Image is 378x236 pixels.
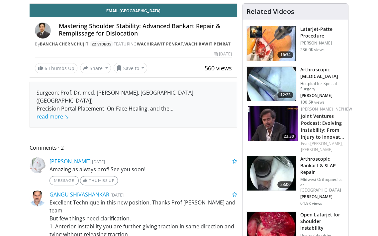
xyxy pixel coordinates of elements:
[137,41,183,47] a: Wachirawit Penrat
[205,64,232,72] span: 560 views
[30,157,46,173] img: Avatar
[80,63,111,73] button: Share
[30,4,237,17] a: Email [GEOGRAPHIC_DATA]
[300,156,344,176] h3: Arthroscopic Bankart & SLAP Repair
[247,26,296,61] img: 617583_3.png.150x105_q85_crop-smart_upscale.jpg
[35,63,77,73] a: 6 Thumbs Up
[59,23,232,37] h4: Mastering Shoulder Stability: Advanced Bankart Repair & Remplissage for Dislocation
[37,89,230,120] div: Surgeon: Prof. Dr. med. [PERSON_NAME], [GEOGRAPHIC_DATA] ([GEOGRAPHIC_DATA]) Precision Portal Pla...
[30,191,46,206] img: Avatar
[246,8,294,16] h4: Related Videos
[35,23,51,39] img: Avatar
[277,92,293,98] span: 12:23
[246,26,344,61] a: 16:34 Latarjet-Patte Procedure [PERSON_NAME] 236.0K views
[277,51,293,58] span: 16:34
[248,106,298,141] a: 23:30
[40,41,88,47] a: Bancha Chernchujit
[37,113,69,120] a: read more ↘
[300,100,325,105] p: 100.5K views
[300,211,344,231] h3: Open Latarjet for Shoulder Instability
[247,156,296,191] img: cole_0_3.png.150x105_q85_crop-smart_upscale.jpg
[247,67,296,101] img: 10039_3.png.150x105_q85_crop-smart_upscale.jpg
[300,40,344,46] p: [PERSON_NAME]
[301,113,344,140] a: Joint Ventures Podcast: Evolving instability: From injury to innovat…
[90,41,114,47] a: 22 Videos
[49,165,237,173] p: Amazing as always prof! See you soon!
[92,159,105,165] small: [DATE]
[45,65,47,71] span: 6
[30,143,237,152] span: Comments 2
[80,176,118,185] a: Thumbs Up
[301,106,352,112] a: [PERSON_NAME]+Nephew
[300,47,325,52] p: 236.0K views
[246,66,344,105] a: 12:23 Arthroscopic [MEDICAL_DATA] Hospital for Special Surgery [PERSON_NAME] 100.5K views
[184,41,231,47] a: Wachirawit Penrat
[300,26,344,39] h3: Latarjet-Patte Procedure
[49,158,91,165] a: [PERSON_NAME]
[49,191,109,198] a: GANGU SHIVASHANKAR
[35,41,232,47] div: By FEATURING ,
[248,106,298,141] img: 68d4790e-0872-429d-9d74-59e6247d6199.150x105_q85_crop-smart_upscale.jpg
[300,201,322,206] p: 64.9K views
[282,133,296,139] span: 23:30
[310,141,342,146] a: [PERSON_NAME],
[114,63,147,73] button: Save to
[49,176,79,185] a: Message
[300,194,344,199] p: [PERSON_NAME]
[111,192,124,198] small: [DATE]
[246,156,344,206] a: 23:06 Arthroscopic Bankart & SLAP Repair Midwest Orthopaedics at [GEOGRAPHIC_DATA] [PERSON_NAME] ...
[214,51,232,57] div: [DATE]
[300,66,344,80] h3: Arthroscopic [MEDICAL_DATA]
[300,81,344,92] p: Hospital for Special Surgery
[301,147,332,152] a: [PERSON_NAME]
[300,93,344,98] p: [PERSON_NAME]
[300,177,344,193] p: Midwest Orthopaedics at [GEOGRAPHIC_DATA]
[277,181,293,188] span: 23:06
[301,141,352,153] div: Feat.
